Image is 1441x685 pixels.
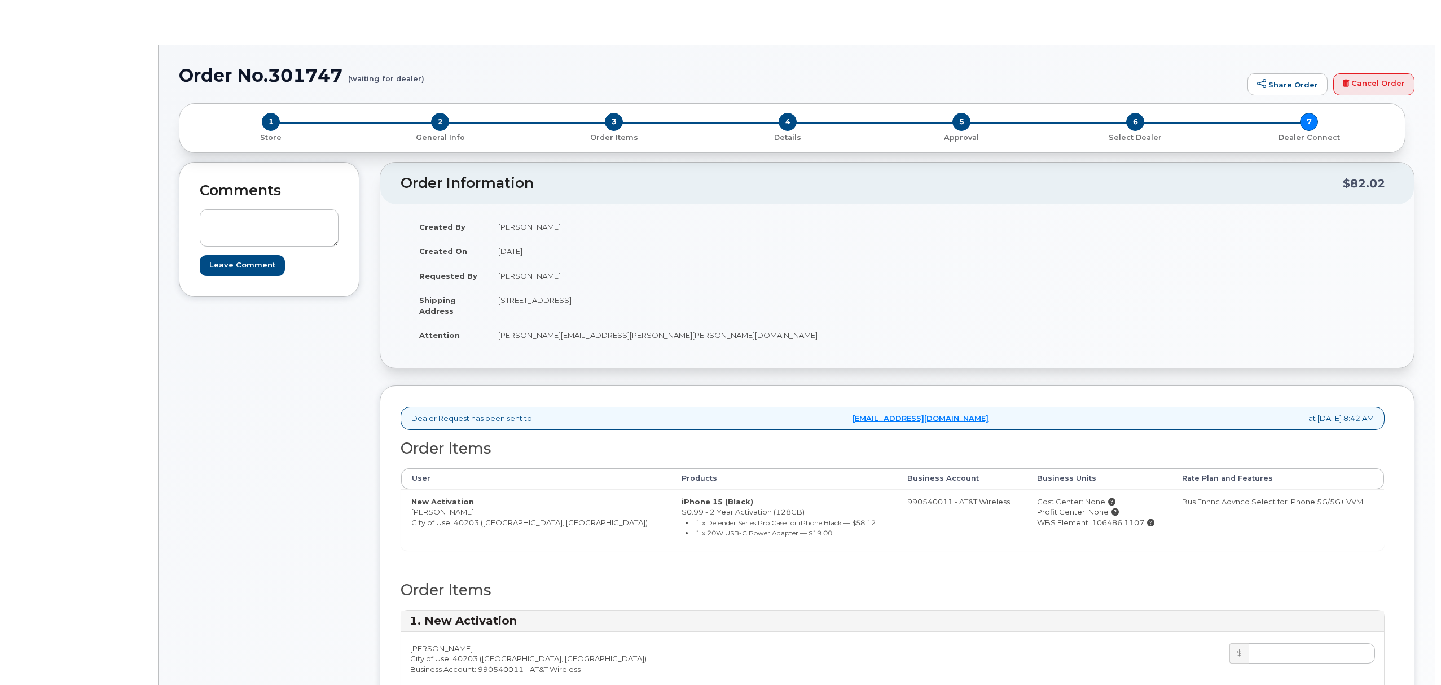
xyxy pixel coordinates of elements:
div: $82.02 [1343,173,1385,194]
strong: Shipping Address [419,296,456,315]
h1: Order No.301747 [179,65,1242,85]
td: [STREET_ADDRESS] [488,288,889,323]
a: Cancel Order [1333,73,1414,96]
h2: Order Information [401,175,1343,191]
strong: Requested By [419,271,477,280]
span: 1 [262,113,280,131]
td: [DATE] [488,239,889,264]
a: 5 Approval [875,131,1048,143]
a: 6 Select Dealer [1048,131,1222,143]
p: Approval [879,133,1044,143]
a: [EMAIL_ADDRESS][DOMAIN_NAME] [853,413,989,424]
p: Select Dealer [1053,133,1218,143]
div: Profit Center: None [1037,507,1162,517]
div: Dealer Request has been sent to at [DATE] 8:42 AM [401,407,1385,430]
td: [PERSON_NAME] City of Use: 40203 ([GEOGRAPHIC_DATA], [GEOGRAPHIC_DATA]) [401,489,671,550]
a: 4 Details [701,131,875,143]
h2: Order Items [401,440,1385,457]
strong: 1. New Activation [410,614,517,627]
td: [PERSON_NAME][EMAIL_ADDRESS][PERSON_NAME][PERSON_NAME][DOMAIN_NAME] [488,323,889,348]
a: 3 Order Items [527,131,701,143]
td: [PERSON_NAME] [488,264,889,288]
a: 1 Store [188,131,353,143]
small: (waiting for dealer) [348,65,424,83]
th: Products [671,468,897,489]
strong: New Activation [411,497,474,506]
p: Order Items [531,133,696,143]
span: 4 [779,113,797,131]
small: 1 x Defender Series Pro Case for iPhone Black — $58.12 [696,519,876,527]
small: 1 x 20W USB-C Power Adapter — $19.00 [696,529,832,537]
input: Leave Comment [200,255,285,276]
strong: Created By [419,222,465,231]
th: User [401,468,671,489]
strong: Attention [419,331,460,340]
td: [PERSON_NAME] [488,214,889,239]
th: Rate Plan and Features [1172,468,1384,489]
div: Cost Center: None [1037,497,1162,507]
span: 2 [431,113,449,131]
p: Store [193,133,349,143]
strong: iPhone 15 (Black) [682,497,753,506]
td: 990540011 - AT&T Wireless [897,489,1027,550]
a: Share Order [1247,73,1328,96]
th: Business Account [897,468,1027,489]
th: Business Units [1027,468,1172,489]
strong: Created On [419,247,467,256]
h2: Order Items [401,582,1385,599]
span: 3 [605,113,623,131]
h2: Comments [200,183,339,199]
span: 6 [1126,113,1144,131]
td: Bus Enhnc Advncd Select for iPhone 5G/5G+ VVM [1172,489,1384,550]
a: 2 General Info [353,131,527,143]
td: $0.99 - 2 Year Activation (128GB) [671,489,897,550]
p: Details [705,133,870,143]
div: WBS Element: 106486.1107 [1037,517,1162,528]
span: 5 [952,113,970,131]
div: $ [1229,643,1249,664]
p: General Info [358,133,522,143]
